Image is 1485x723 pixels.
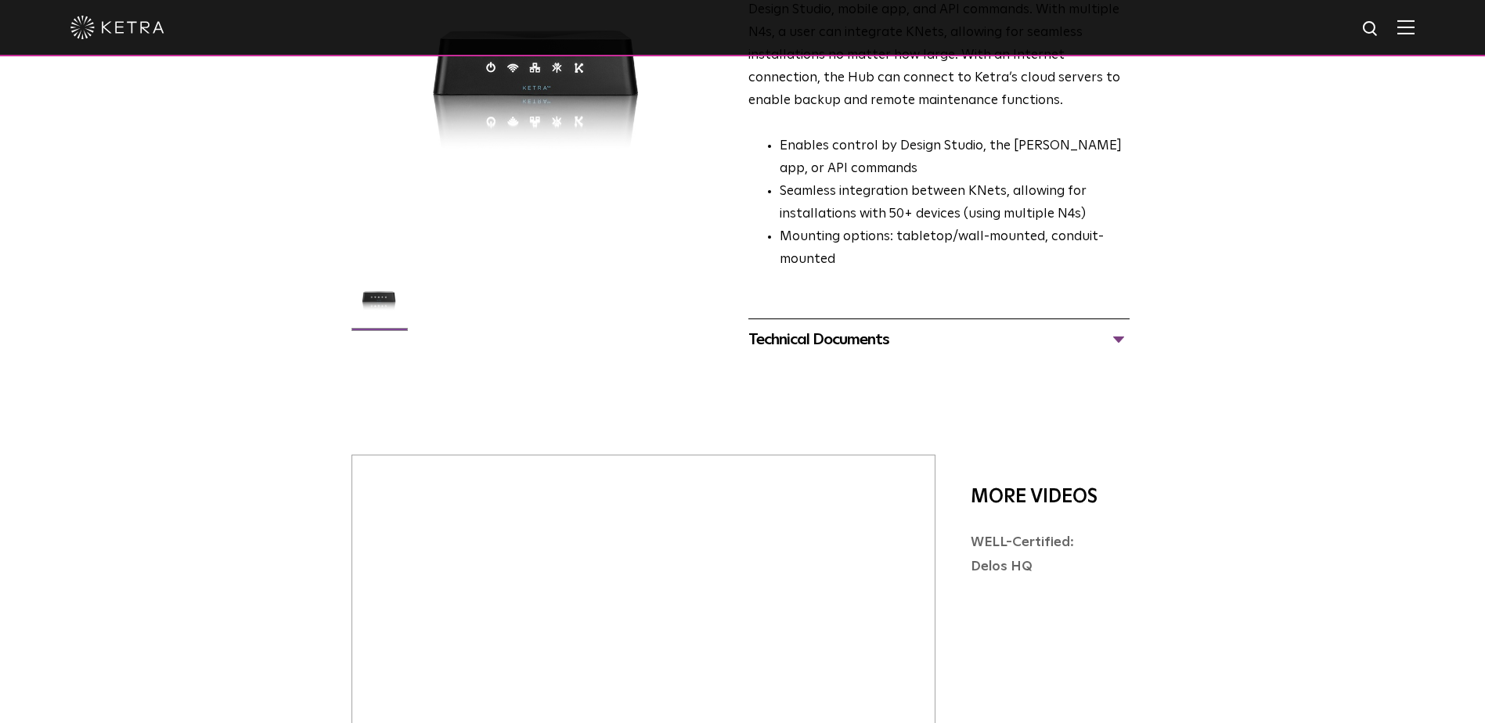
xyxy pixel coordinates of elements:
[748,327,1130,352] div: Technical Documents
[971,478,1111,516] div: More Videos
[1361,20,1381,39] img: search icon
[349,267,409,339] img: N4 Hub
[1397,20,1415,34] img: Hamburger%20Nav.svg
[780,135,1130,181] li: Enables control by Design Studio, the [PERSON_NAME] app, or API commands
[971,536,1074,574] a: WELL-Certified: Delos HQ
[780,226,1130,272] li: Mounting options: tabletop/wall-mounted, conduit-mounted
[70,16,164,39] img: ketra-logo-2019-white
[780,181,1130,226] li: Seamless integration between KNets, allowing for installations with 50+ devices (using multiple N4s)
